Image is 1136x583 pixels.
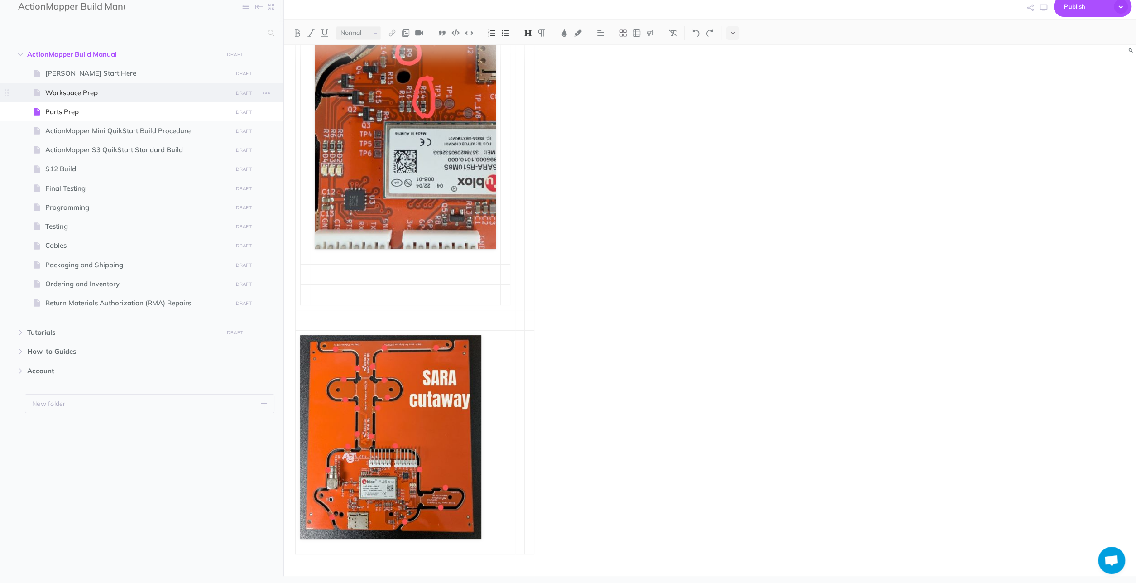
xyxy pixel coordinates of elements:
img: Paragraph button [537,29,546,37]
span: Workspace Prep [45,87,229,98]
img: Unordered list button [501,29,509,37]
button: DRAFT [232,107,255,117]
span: Return Materials Authorization (RMA) Repairs [45,298,229,308]
button: DRAFT [224,328,246,338]
img: Inline code button [465,29,473,36]
button: DRAFT [232,126,255,136]
small: DRAFT [236,224,252,230]
small: DRAFT [236,243,252,249]
small: DRAFT [227,52,243,58]
span: Ordering and Inventory [45,279,229,289]
input: Search [18,25,263,41]
p: New folder [32,399,66,409]
button: DRAFT [232,222,255,232]
img: Link button [388,29,396,37]
img: Text background color button [574,29,582,37]
span: S12 Build [45,164,229,174]
button: DRAFT [232,279,255,289]
button: New folder [25,394,274,413]
button: DRAFT [232,88,255,98]
span: [PERSON_NAME] Start Here [45,68,229,79]
img: Bold button [293,29,302,37]
button: DRAFT [232,183,255,194]
span: Parts Prep [45,106,229,117]
button: DRAFT [232,202,255,213]
img: Add image button [402,29,410,37]
span: ActionMapper S3 QuikStart Standard Build [45,145,229,155]
button: DRAFT [224,49,246,60]
button: DRAFT [232,68,255,79]
img: Alignment dropdown menu button [596,29,604,37]
small: DRAFT [236,71,252,77]
img: Undo [692,29,700,37]
small: DRAFT [236,186,252,192]
button: DRAFT [232,241,255,251]
img: Headings dropdown button [524,29,532,37]
small: DRAFT [236,166,252,172]
span: Cables [45,240,229,251]
button: DRAFT [232,260,255,270]
small: DRAFT [236,109,252,115]
span: Programming [45,202,229,213]
small: DRAFT [236,262,252,268]
a: Open chat [1098,547,1125,574]
span: Testing [45,221,229,232]
img: Redo [705,29,714,37]
span: Account [27,366,218,376]
img: Clear styles button [669,29,677,37]
span: How-to Guides [27,346,218,357]
small: DRAFT [236,205,252,211]
img: Callout dropdown menu button [646,29,654,37]
button: DRAFT [232,164,255,174]
small: DRAFT [236,128,252,134]
span: Packaging and Shipping [45,260,229,270]
img: Blockquote button [438,29,446,37]
img: VDU1q7S88xIKrKM17qRT.jpg [315,8,496,249]
img: dDmzwk07ZpIWNxbxNRdz.jpg [300,335,481,539]
span: Tutorials [27,327,218,338]
img: Underline button [321,29,329,37]
small: DRAFT [227,330,243,336]
img: Code block button [451,29,460,36]
button: DRAFT [232,298,255,308]
small: DRAFT [236,90,252,96]
span: ActionMapper Build Manual [27,49,218,60]
small: DRAFT [236,147,252,153]
span: ActionMapper Mini QuikStart Build Procedure [45,125,229,136]
small: DRAFT [236,300,252,306]
small: DRAFT [236,281,252,287]
span: Final Testing [45,183,229,194]
img: Italic button [307,29,315,37]
img: Ordered list button [488,29,496,37]
img: Create table button [633,29,641,37]
button: DRAFT [232,145,255,155]
img: Add video button [415,29,423,37]
img: Text color button [560,29,568,37]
